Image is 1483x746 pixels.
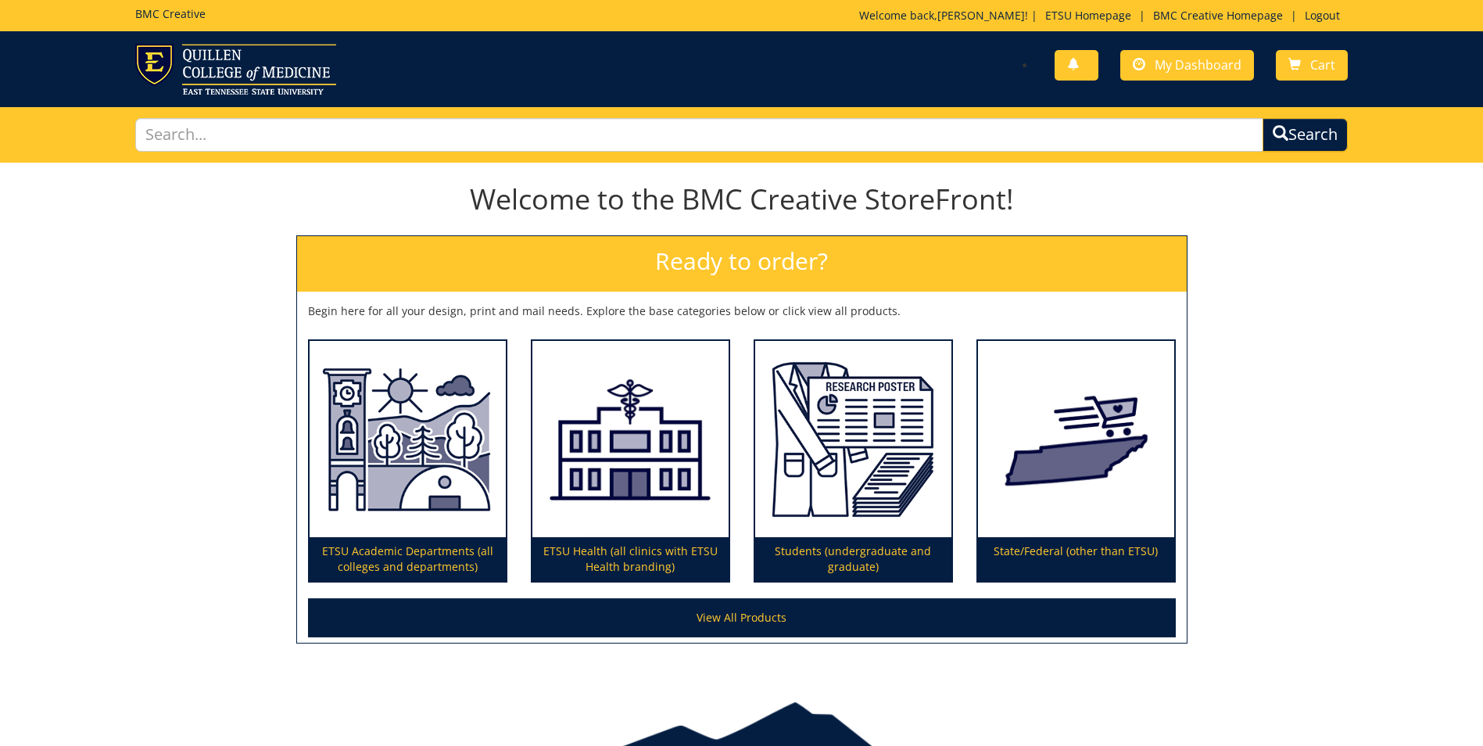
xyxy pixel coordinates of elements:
p: Begin here for all your design, print and mail needs. Explore the base categories below or click ... [308,303,1176,319]
p: Students (undergraduate and graduate) [755,537,951,581]
p: Welcome back, ! | | | [859,8,1348,23]
img: State/Federal (other than ETSU) [978,341,1174,538]
input: Search... [135,118,1263,152]
a: ETSU Academic Departments (all colleges and departments) [310,341,506,582]
h5: BMC Creative [135,8,206,20]
span: My Dashboard [1155,56,1241,74]
button: Search [1263,118,1348,152]
h1: Welcome to the BMC Creative StoreFront! [296,184,1187,215]
p: ETSU Health (all clinics with ETSU Health branding) [532,537,729,581]
a: BMC Creative Homepage [1145,8,1291,23]
p: ETSU Academic Departments (all colleges and departments) [310,537,506,581]
a: ETSU Homepage [1037,8,1139,23]
a: Cart [1276,50,1348,81]
img: ETSU logo [135,44,336,95]
img: ETSU Academic Departments (all colleges and departments) [310,341,506,538]
a: My Dashboard [1120,50,1254,81]
a: Logout [1297,8,1348,23]
span: Cart [1310,56,1335,74]
img: Students (undergraduate and graduate) [755,341,951,538]
p: State/Federal (other than ETSU) [978,537,1174,581]
h2: Ready to order? [297,236,1187,292]
a: State/Federal (other than ETSU) [978,341,1174,582]
a: ETSU Health (all clinics with ETSU Health branding) [532,341,729,582]
a: View All Products [308,598,1176,637]
img: ETSU Health (all clinics with ETSU Health branding) [532,341,729,538]
a: Students (undergraduate and graduate) [755,341,951,582]
a: [PERSON_NAME] [937,8,1025,23]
